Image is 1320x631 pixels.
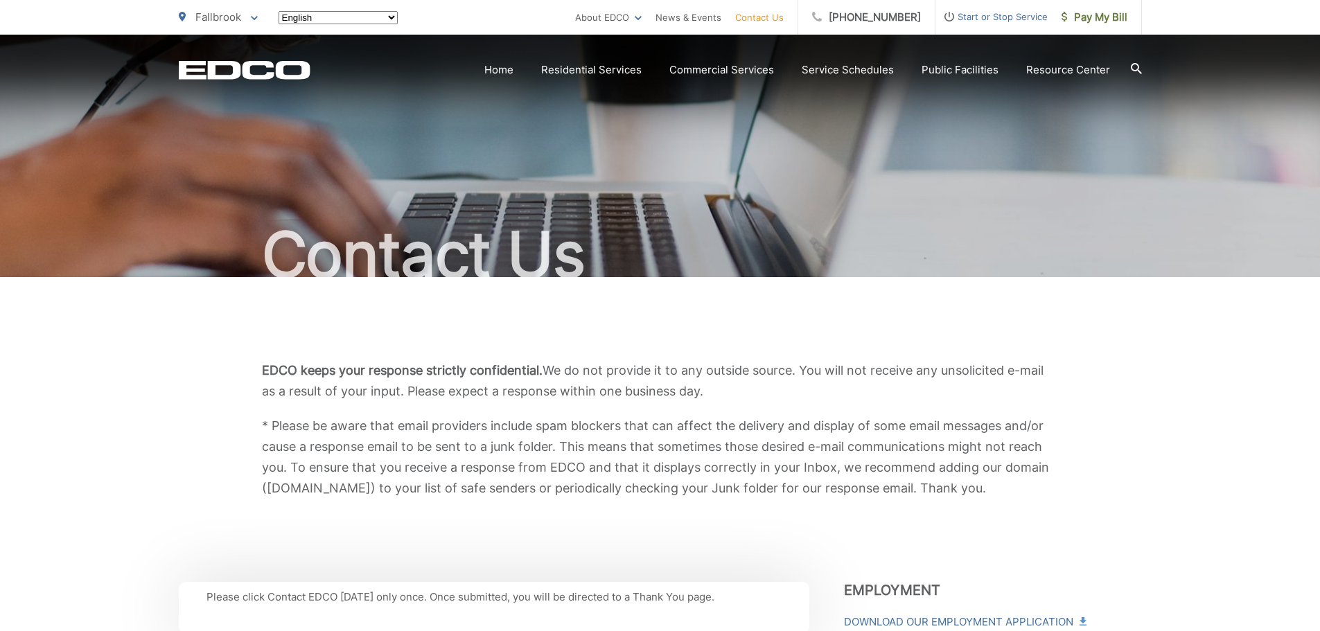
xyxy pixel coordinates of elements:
a: Download Our Employment Application [844,614,1085,630]
h3: Employment [844,582,1142,598]
a: EDCD logo. Return to the homepage. [179,60,310,80]
a: Home [484,62,513,78]
a: Resource Center [1026,62,1110,78]
p: Please click Contact EDCO [DATE] only once. Once submitted, you will be directed to a Thank You p... [206,589,782,605]
span: Pay My Bill [1062,9,1127,26]
a: Service Schedules [802,62,894,78]
h1: Contact Us [179,220,1142,290]
p: We do not provide it to any outside source. You will not receive any unsolicited e-mail as a resu... [262,360,1059,402]
a: Public Facilities [922,62,998,78]
select: Select a language [279,11,398,24]
a: News & Events [655,9,721,26]
a: About EDCO [575,9,642,26]
p: * Please be aware that email providers include spam blockers that can affect the delivery and dis... [262,416,1059,499]
span: Fallbrook [195,10,241,24]
a: Contact Us [735,9,784,26]
a: Residential Services [541,62,642,78]
b: EDCO keeps your response strictly confidential. [262,363,543,377]
a: Commercial Services [669,62,774,78]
